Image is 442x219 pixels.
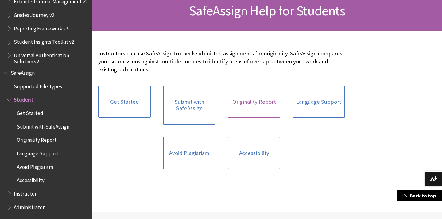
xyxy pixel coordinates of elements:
span: Get Started [17,108,43,116]
a: Originality Report [228,86,280,118]
span: Avoid Plagiarism [17,162,53,170]
span: Universal Authentication Solution v2 [14,50,88,65]
a: Get Started [98,86,151,118]
span: SafeAssign [11,68,35,76]
span: SafeAssign Help for Students [189,2,345,19]
span: Student [14,95,33,103]
a: Submit with SafeAssign [163,86,215,125]
span: Supported File Types [14,81,62,90]
a: Language Support [293,86,345,118]
span: Language Support [17,148,58,157]
span: Student Insights Toolkit v2 [14,37,74,45]
span: Instructor [14,189,37,197]
span: Submit with SafeAssign [17,121,69,130]
a: Accessibility [228,137,280,169]
a: Back to top [397,190,442,201]
nav: Book outline for Blackboard SafeAssign [4,68,88,212]
p: Instructors can use SafeAssign to check submitted assignments for originality. SafeAssign compare... [98,50,345,74]
a: Avoid Plagiarism [163,137,215,169]
span: Grades Journey v2 [14,10,54,18]
span: Reporting Framework v2 [14,23,68,32]
span: Administrator [14,202,45,210]
span: Accessibility [17,175,45,184]
span: Originality Report [17,135,56,143]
